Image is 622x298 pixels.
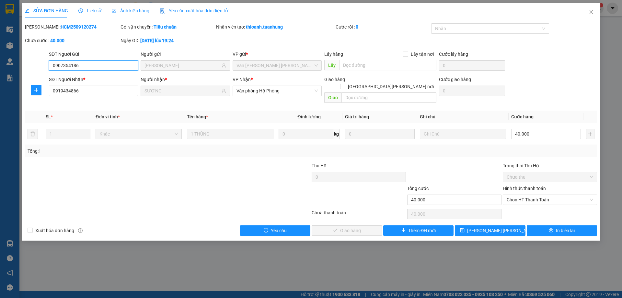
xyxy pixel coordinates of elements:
label: Cước giao hàng [439,77,471,82]
label: Hình thức thanh toán [503,186,546,191]
b: HCM2509120274 [61,24,97,30]
input: VD: Bàn, Ghế [187,129,273,139]
span: Giá trị hàng [345,114,369,119]
span: In biên lai [556,227,575,234]
span: user [222,89,226,93]
span: Tên hàng [187,114,208,119]
button: printerIn biên lai [527,225,597,236]
span: save [460,228,465,233]
span: Tổng cước [407,186,429,191]
span: kg [333,129,340,139]
span: Lấy hàng [324,52,343,57]
button: plus [31,85,41,95]
button: delete [28,129,38,139]
span: Xuất hóa đơn hàng [33,227,77,234]
span: Yêu cầu [271,227,287,234]
span: plus [401,228,406,233]
div: Người nhận [141,76,230,83]
span: [GEOGRAPHIC_DATA][PERSON_NAME] nơi [345,83,436,90]
span: clock-circle [78,8,83,13]
span: exclamation-circle [264,228,268,233]
div: Chưa thanh toán [311,209,407,221]
span: picture [112,8,116,13]
span: SỬA ĐƠN HÀNG [25,8,68,13]
button: checkGiao hàng [312,225,382,236]
input: 0 [345,129,415,139]
div: VP gửi [233,51,322,58]
input: Ghi Chú [420,129,506,139]
span: Thu Hộ [312,163,327,168]
span: Lấy [324,60,339,70]
input: Cước lấy hàng [439,60,505,71]
span: edit [25,8,29,13]
div: Trạng thái Thu Hộ [503,162,597,169]
span: Khác [99,129,178,139]
label: Cước lấy hàng [439,52,468,57]
span: Đơn vị tính [96,114,120,119]
span: Chưa thu [507,172,593,182]
button: exclamation-circleYêu cầu [240,225,310,236]
b: Tiêu chuẩn [154,24,177,30]
span: Văn phòng Hộ Phòng [236,86,318,96]
span: printer [549,228,553,233]
input: Dọc đường [341,92,436,103]
div: [PERSON_NAME]: [25,23,119,30]
span: VP Nhận [233,77,251,82]
span: Giao hàng [324,77,345,82]
div: SĐT Người Nhận [49,76,138,83]
span: Lịch sử [78,8,101,13]
input: Dọc đường [339,60,436,70]
button: plusThêm ĐH mới [383,225,454,236]
div: Ngày GD: [121,37,215,44]
span: info-circle [78,228,83,233]
b: [DATE] lúc 19:24 [140,38,174,43]
div: Cước rồi : [336,23,430,30]
button: plus [586,129,594,139]
span: Giao [324,92,341,103]
span: Cước hàng [511,114,534,119]
div: Chưa cước : [25,37,119,44]
div: Nhân viên tạo: [216,23,334,30]
b: 0 [356,24,358,30]
div: Tổng: 1 [28,148,240,155]
span: SL [46,114,51,119]
span: Thêm ĐH mới [408,227,436,234]
th: Ghi chú [417,111,509,123]
b: thioanh.tuanhung [246,24,283,30]
span: Chọn HT Thanh Toán [507,195,593,205]
span: Văn phòng Hồ Chí Minh [236,61,318,70]
b: 40.000 [50,38,64,43]
div: SĐT Người Gửi [49,51,138,58]
span: Định lượng [298,114,321,119]
span: close [589,9,594,15]
div: Người gửi [141,51,230,58]
input: Tên người nhận [144,87,220,94]
span: Yêu cầu xuất hóa đơn điện tử [160,8,228,13]
span: Ảnh kiện hàng [112,8,149,13]
span: [PERSON_NAME] [PERSON_NAME] [467,227,537,234]
button: Close [582,3,600,21]
span: user [222,63,226,68]
span: Lấy tận nơi [408,51,436,58]
input: Cước giao hàng [439,86,505,96]
button: save[PERSON_NAME] [PERSON_NAME] [455,225,525,236]
span: plus [31,88,41,93]
div: Gói vận chuyển: [121,23,215,30]
input: Tên người gửi [144,62,220,69]
img: icon [160,8,165,14]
